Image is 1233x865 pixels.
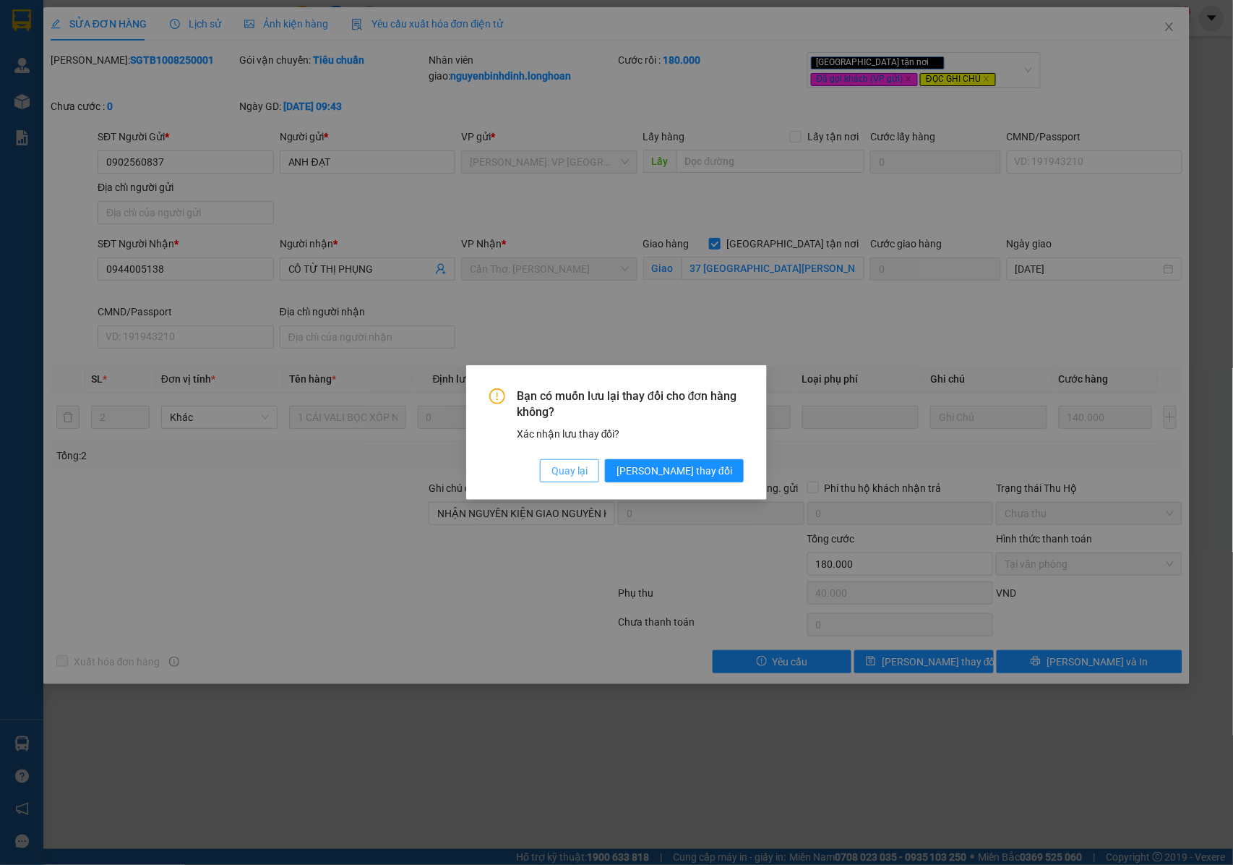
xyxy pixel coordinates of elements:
[616,463,732,479] span: [PERSON_NAME] thay đổi
[605,459,744,482] button: [PERSON_NAME] thay đổi
[551,463,588,479] span: Quay lại
[517,426,744,442] div: Xác nhận lưu thay đổi?
[517,388,744,421] span: Bạn có muốn lưu lại thay đổi cho đơn hàng không?
[489,388,505,404] span: exclamation-circle
[540,459,599,482] button: Quay lại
